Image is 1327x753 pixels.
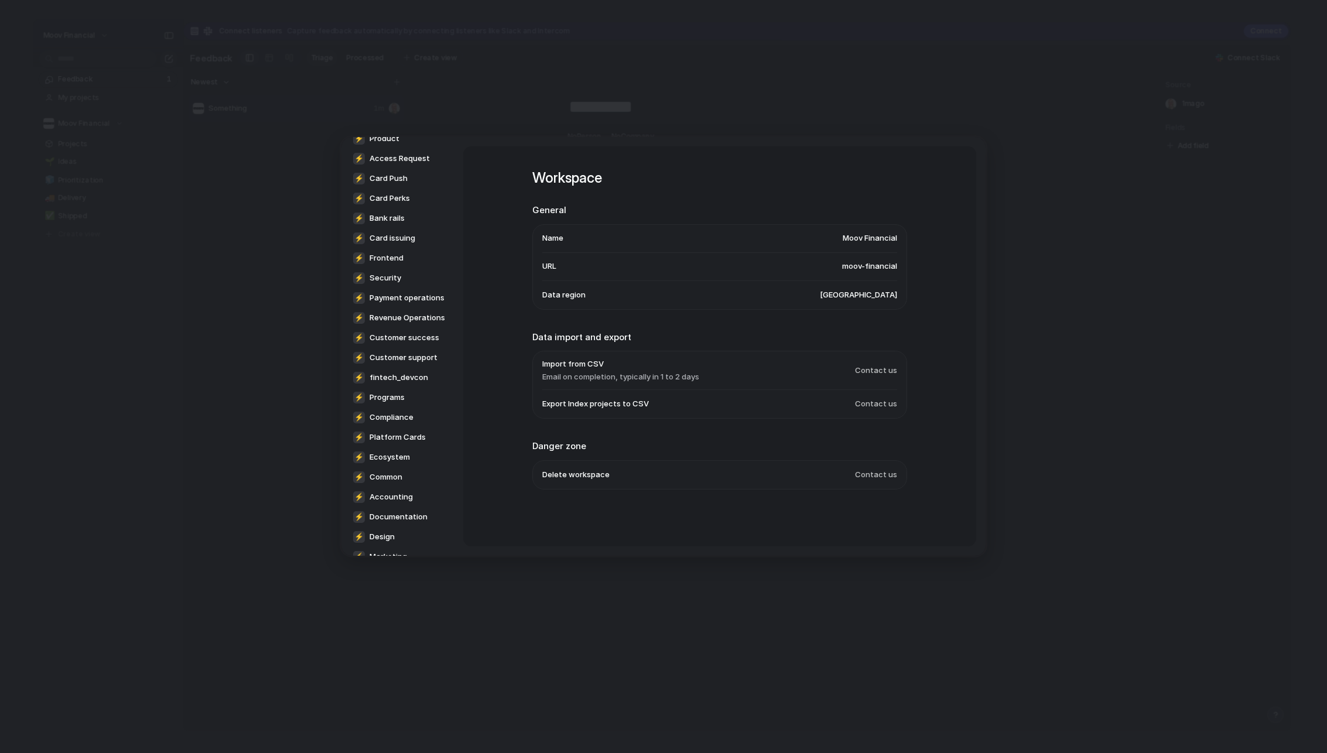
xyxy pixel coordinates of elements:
span: Card Perks [370,193,410,204]
span: Common [370,471,402,483]
span: Delete workspace [542,469,610,481]
span: Revenue Operations [370,312,445,324]
span: URL [542,261,556,272]
div: ⚡ [353,432,365,443]
a: ⚡Compliance [350,408,453,427]
span: Platform Cards [370,432,426,443]
a: ⚡Security [350,269,453,287]
div: ⚡ [353,511,365,523]
a: ⚡Card Push [350,169,453,188]
a: ⚡Marketing [350,547,453,566]
span: Programs [370,392,405,403]
div: ⚡ [353,173,365,184]
h2: General [532,204,907,217]
span: Frontend [370,252,403,264]
div: ⚡ [353,213,365,224]
span: Payment operations [370,292,444,304]
div: ⚡ [353,412,365,423]
a: ⚡Accounting [350,488,453,506]
span: Design [370,531,395,543]
a: ⚡Design [350,528,453,546]
div: ⚡ [353,471,365,483]
span: Card issuing [370,232,415,244]
span: Import from CSV [542,358,699,370]
div: ⚡ [353,352,365,364]
span: Compliance [370,412,413,423]
span: Marketing [370,551,407,563]
div: ⚡ [353,153,365,165]
span: Security [370,272,401,284]
a: ⚡Card Perks [350,189,453,208]
div: ⚡ [353,312,365,324]
span: Ecosystem [370,451,410,463]
a: ⚡fintech_devcon [350,368,453,387]
div: ⚡ [353,491,365,503]
div: ⚡ [353,252,365,264]
div: ⚡ [353,232,365,244]
div: ⚡ [353,193,365,204]
div: ⚡ [353,292,365,304]
h2: Danger zone [532,440,907,453]
a: ⚡Customer success [350,328,453,347]
span: Customer support [370,352,437,364]
span: Moov Financial [843,232,897,244]
div: ⚡ [353,551,365,563]
span: Bank rails [370,213,405,224]
a: ⚡Platform Cards [350,428,453,447]
div: ⚡ [353,392,365,403]
span: Product [370,133,399,145]
span: Name [542,232,563,244]
a: ⚡Product [350,129,453,148]
span: Accounting [370,491,413,503]
span: Contact us [855,398,897,410]
span: moov-financial [842,261,897,272]
div: ⚡ [353,332,365,344]
a: ⚡Access Request [350,149,453,168]
span: Card Push [370,173,408,184]
h1: Workspace [532,167,907,189]
div: ⚡ [353,451,365,463]
span: Documentation [370,511,427,523]
a: ⚡Revenue Operations [350,309,453,327]
a: ⚡Frontend [350,249,453,268]
span: fintech_devcon [370,372,428,384]
a: ⚡Bank rails [350,209,453,228]
a: ⚡Programs [350,388,453,407]
span: [GEOGRAPHIC_DATA] [820,289,897,301]
span: Contact us [855,365,897,376]
div: ⚡ [353,272,365,284]
span: Customer success [370,332,439,344]
a: ⚡Documentation [350,508,453,526]
a: ⚡Common [350,468,453,487]
a: ⚡Card issuing [350,229,453,248]
div: ⚡ [353,531,365,543]
a: ⚡Customer support [350,348,453,367]
div: ⚡ [353,372,365,384]
h2: Data import and export [532,331,907,344]
span: Email on completion, typically in 1 to 2 days [542,371,699,383]
span: Data region [542,289,586,301]
div: ⚡ [353,133,365,145]
a: ⚡Ecosystem [350,448,453,467]
span: Access Request [370,153,430,165]
span: Export Index projects to CSV [542,398,649,410]
span: Contact us [855,469,897,481]
a: ⚡Payment operations [350,289,453,307]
